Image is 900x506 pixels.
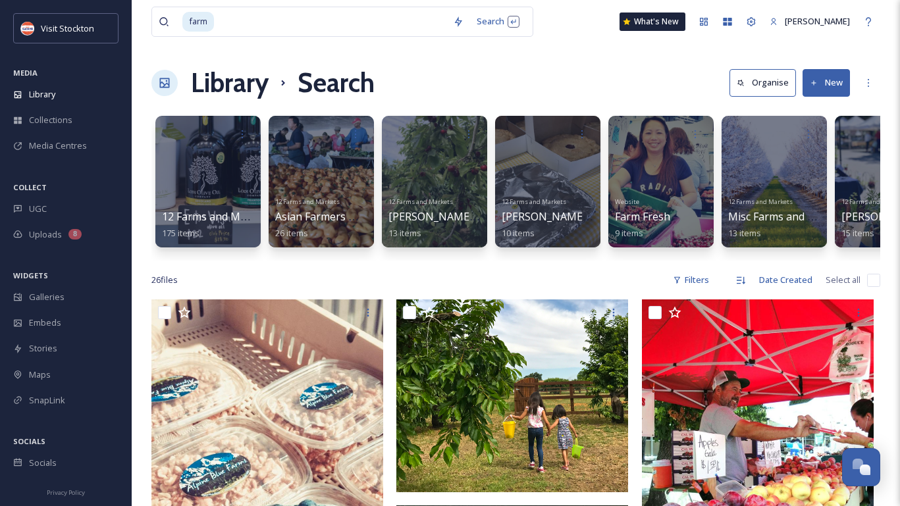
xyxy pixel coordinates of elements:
[666,267,716,293] div: Filters
[29,316,61,329] span: Embeds
[275,227,308,239] span: 26 items
[162,227,199,239] span: 175 items
[615,209,670,224] span: Farm Fresh
[29,342,57,355] span: Stories
[842,448,880,486] button: Open Chat
[47,484,85,499] a: Privacy Policy
[29,139,87,152] span: Media Centres
[29,368,51,381] span: Maps
[162,209,272,224] span: 12 Farms and Markets
[620,13,685,31] a: What's New
[753,267,819,293] div: Date Created
[502,227,535,239] span: 10 items
[388,209,579,224] span: [PERSON_NAME][GEOGRAPHIC_DATA]
[13,270,48,280] span: WIDGETS
[151,274,178,286] span: 26 file s
[29,203,47,215] span: UGC
[502,197,566,206] span: 12 Farms and Markets
[275,197,340,206] span: 12 Farms and Markets
[29,394,65,407] span: SnapLink
[29,114,72,126] span: Collections
[388,194,579,239] a: 12 Farms and Markets[PERSON_NAME][GEOGRAPHIC_DATA]13 items
[162,211,272,239] a: 12 Farms and Markets175 items
[29,291,65,303] span: Galleries
[29,228,62,241] span: Uploads
[13,68,38,78] span: MEDIA
[615,227,643,239] span: 9 items
[470,9,526,34] div: Search
[298,63,375,103] h1: Search
[13,182,47,192] span: COLLECT
[803,69,850,96] button: New
[729,69,796,96] button: Organise
[841,227,874,239] span: 15 items
[275,209,384,224] span: Asian Farmers Market
[615,194,670,239] a: WebsiteFarm Fresh9 items
[388,227,421,239] span: 13 items
[396,299,628,492] img: Burge Road Farm U-Pick.png
[728,227,761,239] span: 13 items
[502,194,619,239] a: 12 Farms and Markets[PERSON_NAME] Farms10 items
[13,436,45,446] span: SOCIALS
[41,22,94,34] span: Visit Stockton
[68,229,82,240] div: 8
[502,209,619,224] span: [PERSON_NAME] Farms
[29,88,55,101] span: Library
[728,209,849,224] span: Misc Farms and Markets
[388,197,453,206] span: 12 Farms and Markets
[826,274,860,286] span: Select all
[47,488,85,497] span: Privacy Policy
[29,457,57,469] span: Socials
[615,197,639,206] span: Website
[275,194,384,239] a: 12 Farms and MarketsAsian Farmers Market26 items
[763,9,857,34] a: [PERSON_NAME]
[21,22,34,35] img: unnamed.jpeg
[728,197,793,206] span: 12 Farms and Markets
[785,15,850,27] span: [PERSON_NAME]
[728,194,849,239] a: 12 Farms and MarketsMisc Farms and Markets13 items
[191,63,269,103] a: Library
[182,12,214,31] span: farm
